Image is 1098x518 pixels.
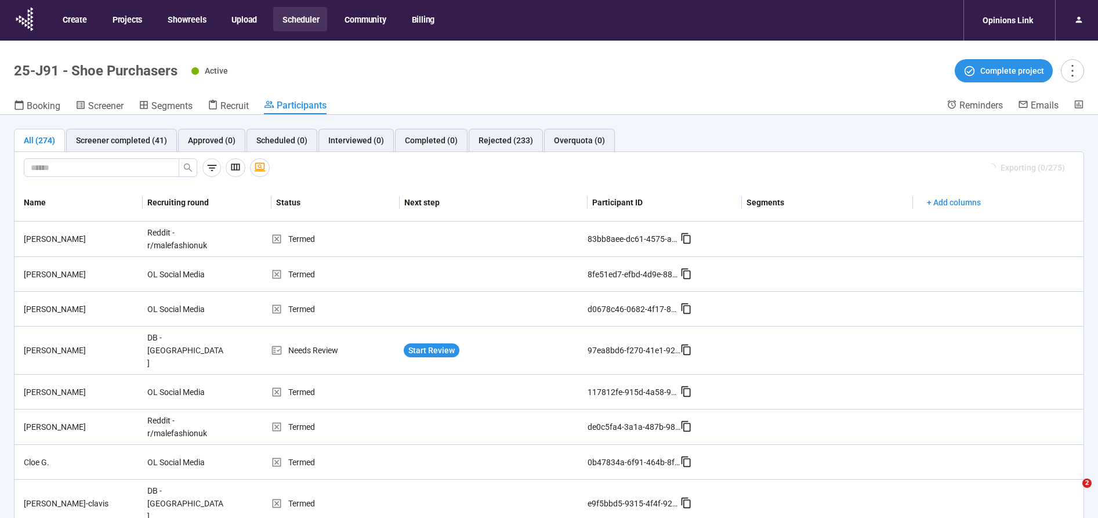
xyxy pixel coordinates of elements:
[271,303,399,316] div: Termed
[328,134,384,147] div: Interviewed (0)
[139,99,193,114] a: Segments
[179,158,197,177] button: search
[1059,479,1086,506] iframe: Intercom live chat
[588,303,680,316] div: d0678c46-0682-4f17-846b-159832f8a2cb
[588,421,680,433] div: de0c5fa4-3a1a-487b-98d1-22cb0dae218b
[220,100,249,111] span: Recruit
[959,100,1003,111] span: Reminders
[404,343,459,357] button: Start Review
[918,193,990,212] button: + Add columns
[588,386,680,399] div: 117812fe-915d-4a58-90e6-28f3f900a593
[143,298,230,320] div: OL Social Media
[271,344,399,357] div: Needs Review
[1061,59,1084,82] button: more
[88,100,124,111] span: Screener
[1018,99,1059,113] a: Emails
[183,163,193,172] span: search
[479,134,533,147] div: Rejected (233)
[19,233,143,245] div: [PERSON_NAME]
[264,99,327,114] a: Participants
[986,162,997,173] span: loading
[408,344,455,357] span: Start Review
[143,451,230,473] div: OL Social Media
[588,344,680,357] div: 97ea8bd6-f270-41e1-9222-727df90d71fd
[588,184,742,222] th: Participant ID
[588,456,680,469] div: 0b47834a-6f91-464b-8fb5-dcdb2896fa75
[271,233,399,245] div: Termed
[19,303,143,316] div: [PERSON_NAME]
[271,497,399,510] div: Termed
[1031,100,1059,111] span: Emails
[405,134,458,147] div: Completed (0)
[143,381,230,403] div: OL Social Media
[271,184,400,222] th: Status
[979,158,1074,177] button: Exporting (0/275)
[143,263,230,285] div: OL Social Media
[980,64,1044,77] span: Complete project
[24,134,55,147] div: All (274)
[19,268,143,281] div: [PERSON_NAME]
[188,134,235,147] div: Approved (0)
[15,184,143,222] th: Name
[588,233,680,245] div: 83bb8aee-dc61-4575-a80c-65c9870cd055
[271,386,399,399] div: Termed
[976,9,1040,31] div: Opinions Link
[19,344,143,357] div: [PERSON_NAME]
[927,196,981,209] span: + Add columns
[205,66,228,75] span: Active
[277,100,327,111] span: Participants
[143,327,230,374] div: DB - [GEOGRAPHIC_DATA]
[273,7,327,31] button: Scheduler
[1064,63,1080,78] span: more
[1082,479,1092,488] span: 2
[143,410,230,444] div: Reddit - r/malefashionuk
[76,134,167,147] div: Screener completed (41)
[588,268,680,281] div: 8fe51ed7-efbd-4d9e-887b-16989840ecc4
[403,7,443,31] button: Billing
[143,222,230,256] div: Reddit - r/malefashionuk
[158,7,214,31] button: Showreels
[143,184,271,222] th: Recruiting round
[742,184,913,222] th: Segments
[27,100,60,111] span: Booking
[19,456,143,469] div: Cloe G.
[103,7,150,31] button: Projects
[53,7,95,31] button: Create
[947,99,1003,113] a: Reminders
[955,59,1053,82] button: Complete project
[14,99,60,114] a: Booking
[14,63,177,79] h1: 25-J91 - Shoe Purchasers
[554,134,605,147] div: Overquota (0)
[208,99,249,114] a: Recruit
[19,421,143,433] div: [PERSON_NAME]
[271,421,399,433] div: Termed
[19,386,143,399] div: [PERSON_NAME]
[256,134,307,147] div: Scheduled (0)
[271,268,399,281] div: Termed
[75,99,124,114] a: Screener
[271,456,399,469] div: Termed
[19,497,143,510] div: [PERSON_NAME]-clavis
[400,184,588,222] th: Next step
[335,7,394,31] button: Community
[151,100,193,111] span: Segments
[1001,161,1065,174] span: Exporting (0/275)
[222,7,265,31] button: Upload
[588,497,680,510] div: e9f5bbd5-9315-4f4f-92e1-756bd2e6b1e9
